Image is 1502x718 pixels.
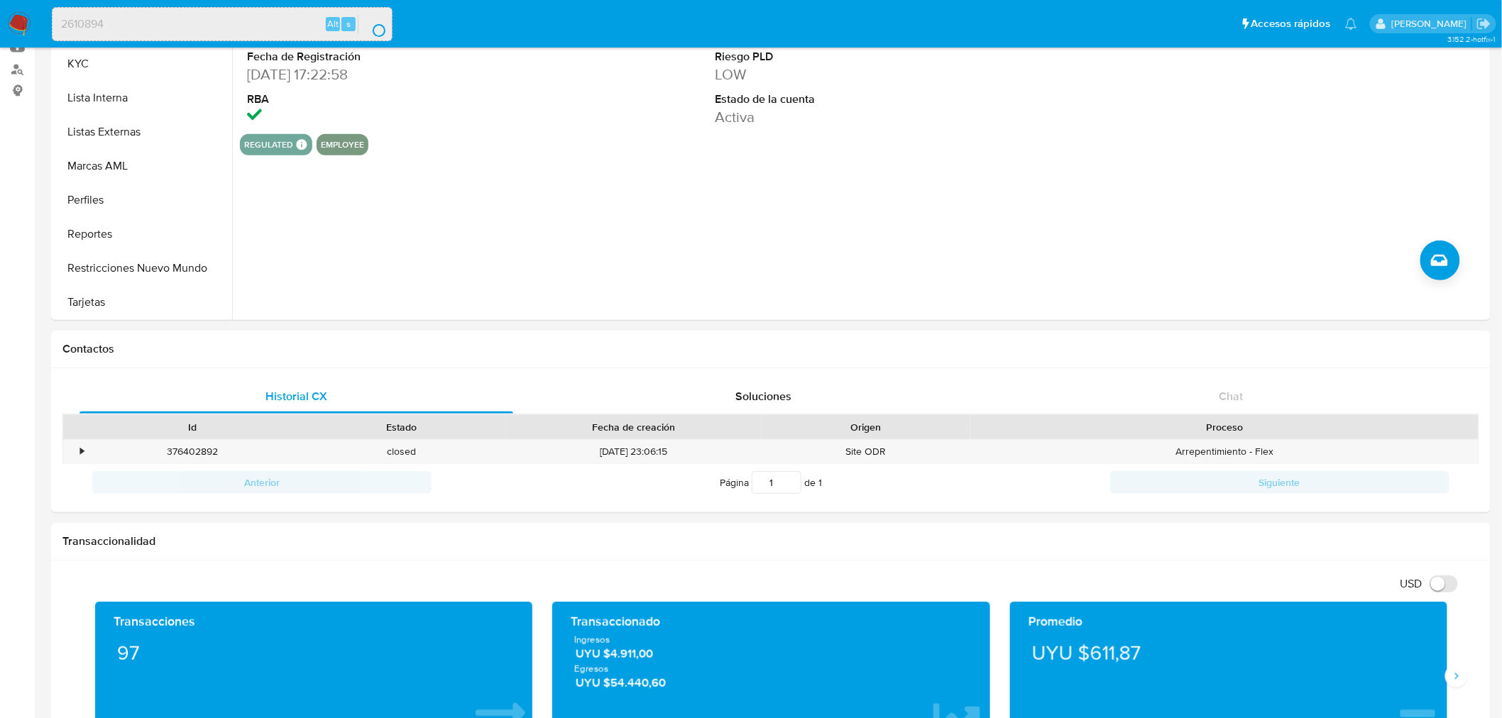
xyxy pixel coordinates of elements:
[55,115,232,149] button: Listas Externas
[307,420,495,434] div: Estado
[327,17,339,31] span: Alt
[762,440,970,463] div: Site ODR
[1219,388,1244,404] span: Chat
[346,17,351,31] span: s
[1476,16,1491,31] a: Salir
[720,471,822,494] span: Página de
[55,149,232,183] button: Marcas AML
[247,65,544,84] dd: [DATE] 17:22:58
[736,388,792,404] span: Soluciones
[98,420,287,434] div: Id
[297,440,505,463] div: closed
[358,14,387,34] button: search-icon
[62,342,1479,356] h1: Contactos
[55,251,232,285] button: Restricciones Nuevo Mundo
[80,445,84,458] div: •
[715,65,1012,84] dd: LOW
[92,471,432,494] button: Anterior
[1391,17,1471,31] p: gregorio.negri@mercadolibre.com
[244,142,293,148] button: regulated
[1447,33,1495,45] span: 3.152.2-hotfix-1
[321,142,364,148] button: employee
[88,440,297,463] div: 376402892
[515,420,752,434] div: Fecha de creación
[818,475,822,490] span: 1
[265,388,327,404] span: Historial CX
[715,92,1012,107] dt: Estado de la cuenta
[55,183,232,217] button: Perfiles
[62,534,1479,548] h1: Transaccionalidad
[55,47,232,81] button: KYC
[715,49,1012,65] dt: Riesgo PLD
[772,420,960,434] div: Origen
[980,420,1469,434] div: Proceso
[53,15,392,33] input: Buscar usuario o caso...
[1345,18,1357,30] a: Notificaciones
[505,440,762,463] div: [DATE] 23:06:15
[55,81,232,115] button: Lista Interna
[1110,471,1449,494] button: Siguiente
[247,49,544,65] dt: Fecha de Registración
[1251,16,1331,31] span: Accesos rápidos
[247,92,544,107] dt: RBA
[715,107,1012,127] dd: Activa
[970,440,1479,463] div: Arrepentimiento - Flex
[55,217,232,251] button: Reportes
[55,285,232,319] button: Tarjetas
